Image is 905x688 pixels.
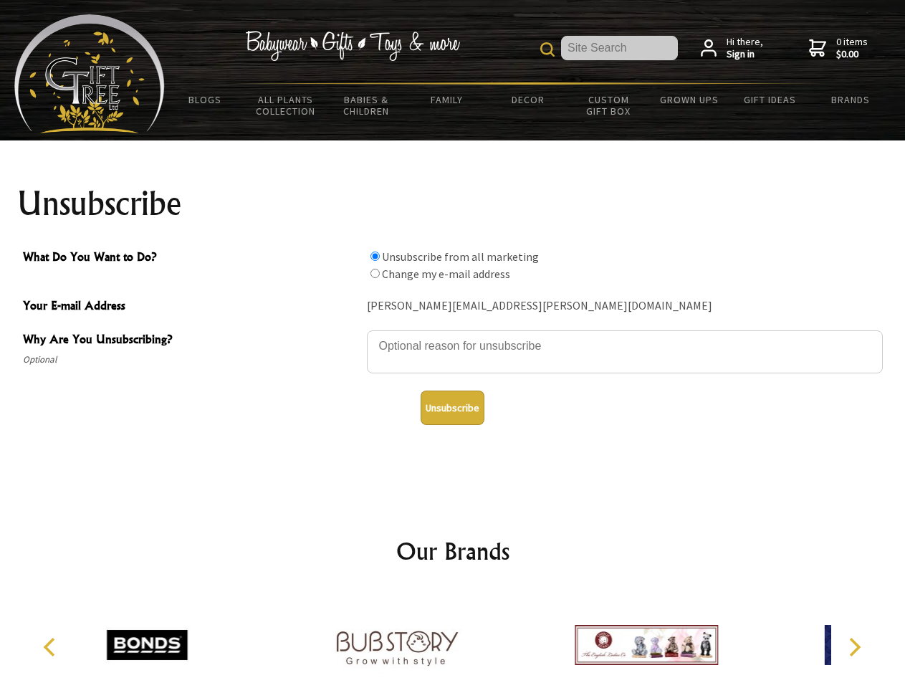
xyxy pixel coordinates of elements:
a: Brands [810,85,891,115]
span: Why Are You Unsubscribing? [23,330,360,351]
input: What Do You Want to Do? [370,269,380,278]
strong: Sign in [727,48,763,61]
img: product search [540,42,555,57]
a: Babies & Children [326,85,407,126]
div: [PERSON_NAME][EMAIL_ADDRESS][PERSON_NAME][DOMAIN_NAME] [367,295,883,317]
input: What Do You Want to Do? [370,252,380,261]
span: Optional [23,351,360,368]
input: Site Search [561,36,678,60]
a: 0 items$0.00 [809,36,868,61]
img: Babyware - Gifts - Toys and more... [14,14,165,133]
h1: Unsubscribe [17,186,889,221]
a: Custom Gift Box [568,85,649,126]
textarea: Why Are You Unsubscribing? [367,330,883,373]
a: Decor [487,85,568,115]
label: Change my e-mail address [382,267,510,281]
span: Your E-mail Address [23,297,360,317]
button: Next [838,631,870,663]
span: Hi there, [727,36,763,61]
span: 0 items [836,35,868,61]
a: All Plants Collection [246,85,327,126]
button: Previous [36,631,67,663]
a: Grown Ups [648,85,729,115]
a: Gift Ideas [729,85,810,115]
img: Babywear - Gifts - Toys & more [245,31,460,61]
strong: $0.00 [836,48,868,61]
span: What Do You Want to Do? [23,248,360,269]
a: BLOGS [165,85,246,115]
a: Hi there,Sign in [701,36,763,61]
a: Family [407,85,488,115]
button: Unsubscribe [421,391,484,425]
h2: Our Brands [29,534,877,568]
label: Unsubscribe from all marketing [382,249,539,264]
